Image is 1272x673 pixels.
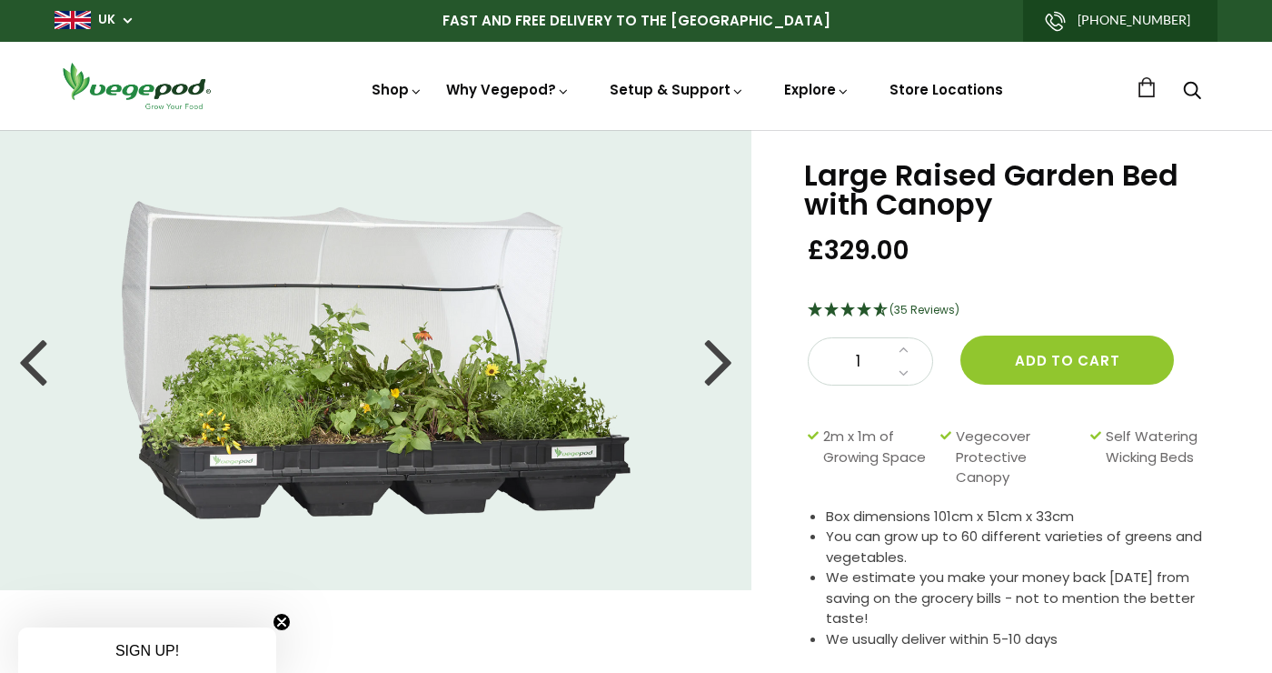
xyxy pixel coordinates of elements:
h1: Large Raised Garden Bed with Canopy [804,161,1227,219]
img: Large Raised Garden Bed with Canopy [122,201,631,519]
span: 2m x 1m of Growing Space [823,427,930,488]
span: £329.00 [808,234,909,267]
span: 1 [827,350,889,374]
a: Shop [372,80,422,99]
span: Self Watering Wicking Beds [1106,427,1217,488]
li: We usually deliver within 5-10 days [826,629,1227,650]
a: Setup & Support [610,80,744,99]
span: (35 Reviews) [889,302,959,317]
img: gb_large.png [55,11,91,29]
button: Add to cart [960,336,1174,385]
a: Why Vegepod? [446,80,570,99]
img: Vegepod [55,60,218,112]
a: Decrease quantity by 1 [893,362,914,386]
a: Search [1183,83,1201,102]
li: Box dimensions 101cm x 51cm x 33cm [826,507,1227,527]
span: SIGN UP! [115,643,179,658]
a: UK [98,11,115,29]
a: Increase quantity by 1 [893,338,914,362]
a: Explore [784,80,850,99]
div: 4.69 Stars - 35 Reviews [808,299,1227,323]
span: Vegecover Protective Canopy [956,427,1081,488]
a: Store Locations [889,80,1003,99]
div: SIGN UP!Close teaser [18,628,276,673]
button: Close teaser [273,613,291,631]
li: We estimate you make your money back [DATE] from saving on the grocery bills - not to mention the... [826,568,1227,629]
li: You can grow up to 60 different varieties of greens and vegetables. [826,527,1227,568]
